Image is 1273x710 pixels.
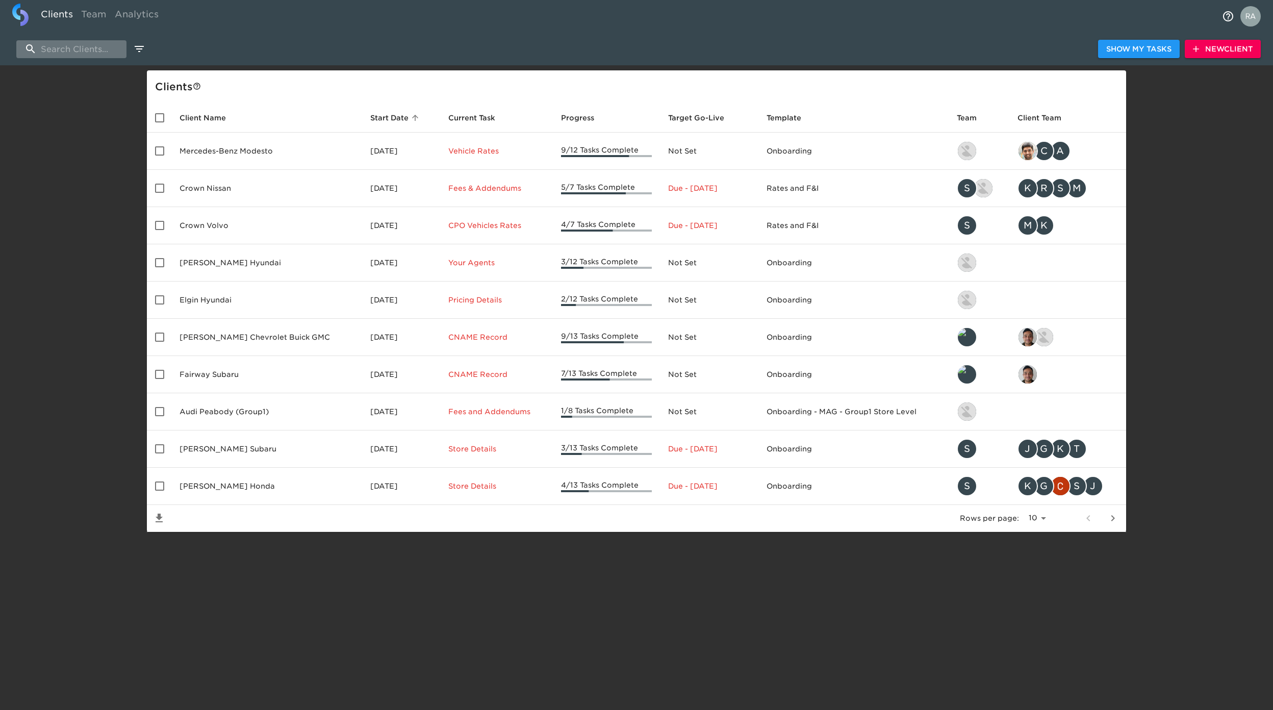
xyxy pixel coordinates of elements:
[958,291,976,309] img: kevin.lo@roadster.com
[1019,328,1037,346] img: sai@simplemnt.com
[1017,178,1038,198] div: K
[758,170,949,207] td: Rates and F&I
[668,112,724,124] span: Calculated based on the start date and the duration of all Tasks contained in this Hub.
[1017,215,1038,236] div: M
[668,183,750,193] p: Due - [DATE]
[1017,439,1118,459] div: james.kurtenbach@schomp.com, george.lawton@schomp.com, kevin.mand@schomp.com, tj.joyce@schomp.com
[958,365,976,384] img: leland@roadster.com
[974,179,992,197] img: austin@roadster.com
[758,133,949,170] td: Onboarding
[448,295,545,305] p: Pricing Details
[193,82,201,90] svg: This is a list of all of your clients and clients shared with you
[448,220,545,231] p: CPO Vehicles Rates
[958,142,976,160] img: kevin.lo@roadster.com
[660,244,758,282] td: Not Set
[362,430,440,468] td: [DATE]
[1019,365,1037,384] img: sai@simplemnt.com
[362,468,440,505] td: [DATE]
[362,244,440,282] td: [DATE]
[1019,142,1037,160] img: sandeep@simplemnt.com
[668,112,737,124] span: Target Go-Live
[362,282,440,319] td: [DATE]
[1034,178,1054,198] div: R
[1050,439,1071,459] div: K
[1017,439,1038,459] div: J
[957,439,1001,459] div: savannah@roadster.com
[553,356,660,393] td: 7/13 Tasks Complete
[448,332,545,342] p: CNAME Record
[1017,215,1118,236] div: mcooley@crowncars.com, kwilson@crowncars.com
[1050,141,1071,161] div: A
[448,112,495,124] span: This is the next Task in this Hub that should be completed
[553,244,660,282] td: 3/12 Tasks Complete
[171,393,362,430] td: Audi Peabody (Group1)
[957,215,1001,236] div: savannah@roadster.com
[1017,364,1118,385] div: sai@simplemnt.com
[960,513,1019,523] p: Rows per page:
[1185,40,1261,59] button: NewClient
[131,40,148,58] button: edit
[1034,476,1054,496] div: G
[957,290,1001,310] div: kevin.lo@roadster.com
[957,141,1001,161] div: kevin.lo@roadster.com
[362,319,440,356] td: [DATE]
[553,207,660,244] td: 4/7 Tasks Complete
[1017,141,1118,161] div: sandeep@simplemnt.com, clayton.mandel@roadster.com, angelique.nurse@roadster.com
[171,319,362,356] td: [PERSON_NAME] Chevrolet Buick GMC
[448,258,545,268] p: Your Agents
[660,319,758,356] td: Not Set
[758,430,949,468] td: Onboarding
[171,133,362,170] td: Mercedes-Benz Modesto
[668,444,750,454] p: Due - [DATE]
[1050,178,1071,198] div: S
[171,244,362,282] td: [PERSON_NAME] Hyundai
[171,356,362,393] td: Fairway Subaru
[1066,178,1087,198] div: M
[660,133,758,170] td: Not Set
[1193,43,1253,56] span: New Client
[553,282,660,319] td: 2/12 Tasks Complete
[957,327,1001,347] div: leland@roadster.com
[1017,327,1118,347] div: sai@simplemnt.com, nikko.foster@roadster.com
[1017,476,1118,496] div: kevin.mand@schomp.com, george.lawton@schomp.com, christopher.mccarthy@roadster.com, scott.graves@...
[370,112,422,124] span: Start Date
[362,356,440,393] td: [DATE]
[448,481,545,491] p: Store Details
[448,112,508,124] span: Current Task
[1035,328,1053,346] img: nikko.foster@roadster.com
[362,133,440,170] td: [DATE]
[668,220,750,231] p: Due - [DATE]
[758,356,949,393] td: Onboarding
[1066,476,1087,496] div: S
[171,170,362,207] td: Crown Nissan
[957,252,1001,273] div: kevin.lo@roadster.com
[660,282,758,319] td: Not Set
[957,476,1001,496] div: savannah@roadster.com
[448,183,545,193] p: Fees & Addendums
[767,112,814,124] span: Template
[77,4,111,29] a: Team
[1034,215,1054,236] div: K
[1017,476,1038,496] div: K
[660,356,758,393] td: Not Set
[448,146,545,156] p: Vehicle Rates
[553,170,660,207] td: 5/7 Tasks Complete
[758,468,949,505] td: Onboarding
[758,244,949,282] td: Onboarding
[448,369,545,379] p: CNAME Record
[957,476,977,496] div: S
[362,393,440,430] td: [DATE]
[1034,439,1054,459] div: G
[147,103,1126,532] table: enhanced table
[171,282,362,319] td: Elgin Hyundai
[553,393,660,430] td: 1/8 Tasks Complete
[553,468,660,505] td: 4/13 Tasks Complete
[957,112,990,124] span: Team
[758,207,949,244] td: Rates and F&I
[12,4,29,26] img: logo
[16,40,126,58] input: search
[957,364,1001,385] div: leland@roadster.com
[1017,178,1118,198] div: kwilson@crowncars.com, rrobins@crowncars.com, sparent@crowncars.com, mcooley@crowncars.com
[758,319,949,356] td: Onboarding
[553,319,660,356] td: 9/13 Tasks Complete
